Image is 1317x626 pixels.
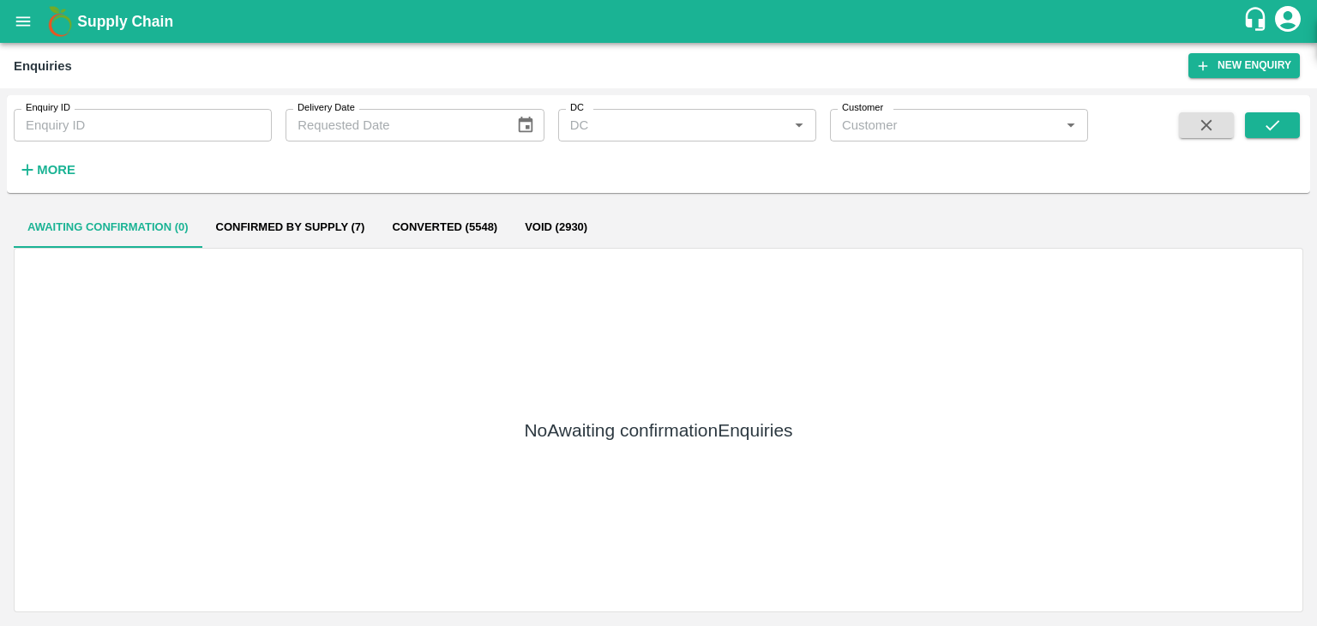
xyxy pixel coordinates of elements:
[1060,114,1082,136] button: Open
[14,207,202,248] button: Awaiting confirmation (0)
[570,101,584,115] label: DC
[202,207,379,248] button: Confirmed by supply (7)
[524,418,792,442] h5: No Awaiting confirmation Enquiries
[1188,53,1300,78] button: New Enquiry
[14,109,272,141] input: Enquiry ID
[26,101,70,115] label: Enquiry ID
[77,9,1242,33] a: Supply Chain
[298,101,355,115] label: Delivery Date
[788,114,810,136] button: Open
[378,207,511,248] button: Converted (5548)
[1242,6,1272,37] div: customer-support
[77,13,173,30] b: Supply Chain
[286,109,502,141] input: Requested Date
[3,2,43,41] button: open drawer
[43,4,77,39] img: logo
[511,207,601,248] button: Void (2930)
[842,101,883,115] label: Customer
[509,109,542,141] button: Choose date
[835,114,1055,136] input: Customer
[563,114,783,136] input: DC
[1272,3,1303,39] div: account of current user
[14,155,80,184] button: More
[37,163,75,177] strong: More
[14,55,72,77] div: Enquiries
